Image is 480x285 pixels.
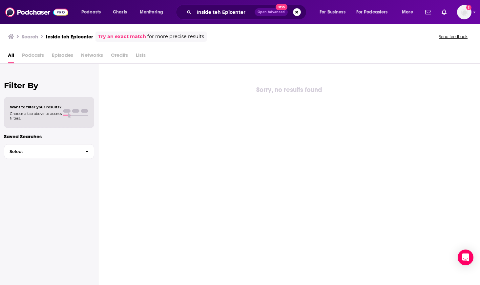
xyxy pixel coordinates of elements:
[98,85,480,95] div: Sorry, no results found
[402,8,413,17] span: More
[46,33,93,40] h3: Inside teh Epicenter
[8,50,14,63] a: All
[397,7,421,17] button: open menu
[437,34,470,39] button: Send feedback
[111,50,128,63] span: Credits
[458,250,473,265] div: Open Intercom Messenger
[4,81,94,90] h2: Filter By
[140,8,163,17] span: Monitoring
[356,8,388,17] span: For Podcasters
[113,8,127,17] span: Charts
[457,5,471,19] span: Logged in as BenLaurro
[81,50,103,63] span: Networks
[194,7,255,17] input: Search podcasts, credits, & more...
[4,133,94,140] p: Saved Searches
[147,33,204,40] span: for more precise results
[81,8,101,17] span: Podcasts
[439,7,449,18] a: Show notifications dropdown
[4,144,94,159] button: Select
[52,50,73,63] span: Episodes
[276,4,287,10] span: New
[22,50,44,63] span: Podcasts
[98,33,146,40] a: Try an exact match
[457,5,471,19] img: User Profile
[255,8,288,16] button: Open AdvancedNew
[5,6,68,18] img: Podchaser - Follow, Share and Rate Podcasts
[109,7,131,17] a: Charts
[77,7,109,17] button: open menu
[135,7,172,17] button: open menu
[182,5,313,20] div: Search podcasts, credits, & more...
[4,149,80,154] span: Select
[457,5,471,19] button: Show profile menu
[352,7,397,17] button: open menu
[136,50,146,63] span: Lists
[10,105,62,109] span: Want to filter your results?
[315,7,354,17] button: open menu
[10,111,62,121] span: Choose a tab above to access filters.
[258,11,285,14] span: Open Advanced
[22,33,38,40] h3: Search
[423,7,434,18] a: Show notifications dropdown
[320,8,345,17] span: For Business
[466,5,471,10] svg: Add a profile image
